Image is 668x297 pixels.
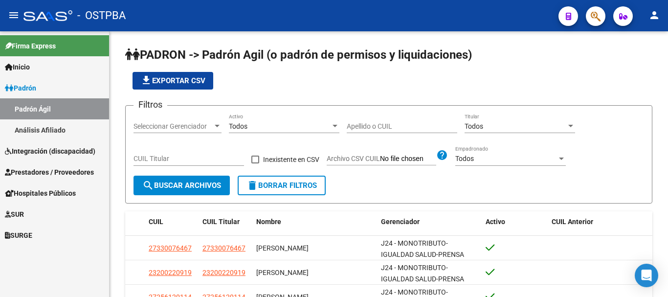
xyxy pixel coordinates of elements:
h3: Filtros [134,98,167,112]
input: Archivo CSV CUIL [380,155,436,163]
span: Activo [486,218,505,226]
span: 27330076467 [149,244,192,252]
span: CUIL [149,218,163,226]
button: Buscar Archivos [134,176,230,195]
datatable-header-cell: CUIL Titular [199,211,252,232]
span: SUR [5,209,24,220]
span: Hospitales Públicos [5,188,76,199]
button: Borrar Filtros [238,176,326,195]
span: Gerenciador [381,218,420,226]
span: - OSTPBA [77,5,126,26]
span: Firma Express [5,41,56,51]
span: Padrón [5,83,36,93]
span: Inicio [5,62,30,72]
datatable-header-cell: Nombre [252,211,377,232]
span: CUIL Anterior [552,218,593,226]
span: Archivo CSV CUIL [327,155,380,162]
span: [PERSON_NAME] [256,269,309,276]
span: SURGE [5,230,32,241]
span: J24 - MONOTRIBUTO-IGUALDAD SALUD-PRENSA [381,239,464,258]
button: Exportar CSV [133,72,213,90]
mat-icon: help [436,149,448,161]
span: Exportar CSV [140,76,205,85]
datatable-header-cell: CUIL [145,211,199,232]
mat-icon: menu [8,9,20,21]
span: Buscar Archivos [142,181,221,190]
span: Borrar Filtros [246,181,317,190]
mat-icon: file_download [140,74,152,86]
span: Todos [455,155,474,162]
span: 23200220919 [149,269,192,276]
div: Open Intercom Messenger [635,264,658,287]
span: Integración (discapacidad) [5,146,95,157]
span: J24 - MONOTRIBUTO-IGUALDAD SALUD-PRENSA [381,264,464,283]
span: Nombre [256,218,281,226]
span: Seleccionar Gerenciador [134,122,213,131]
span: Prestadores / Proveedores [5,167,94,178]
span: 23200220919 [202,269,245,276]
datatable-header-cell: CUIL Anterior [548,211,653,232]
span: [PERSON_NAME] [256,244,309,252]
span: PADRON -> Padrón Agil (o padrón de permisos y liquidaciones) [125,48,472,62]
mat-icon: search [142,180,154,191]
span: 27330076467 [202,244,245,252]
datatable-header-cell: Gerenciador [377,211,482,232]
mat-icon: delete [246,180,258,191]
span: Inexistente en CSV [263,154,319,165]
mat-icon: person [648,9,660,21]
span: CUIL Titular [202,218,240,226]
datatable-header-cell: Activo [482,211,548,232]
span: Todos [229,122,247,130]
span: Todos [465,122,483,130]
